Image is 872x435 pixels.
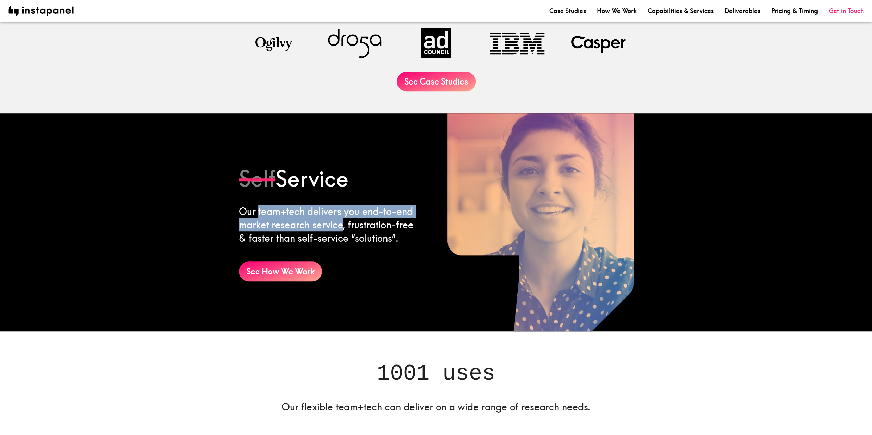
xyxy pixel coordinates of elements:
[239,165,275,192] s: Self
[447,113,634,331] img: Our Team
[239,33,309,53] img: Ogilvy logo
[397,72,476,91] a: See Case Studies
[239,205,420,245] div: Our team+tech delivers you end-to-end market research service, frustration-free & faster than sel...
[239,400,634,413] h6: Our flexible team+tech can deliver on a wide range of research needs.
[401,28,471,58] img: Ad Council logo
[8,6,74,16] img: instapanel
[239,163,420,194] h1: Service
[597,7,637,15] a: How We Work
[725,7,760,15] a: Deliverables
[549,7,586,15] a: Case Studies
[320,28,390,58] img: Droga5 logo
[563,28,634,58] img: Casper logo
[482,28,552,58] img: IBM logo
[239,261,322,281] a: See How We Work
[771,7,818,15] a: Pricing & Timing
[829,7,864,15] a: Get in Touch
[239,359,634,389] h1: 1001 uses
[648,7,714,15] a: Capabilities & Services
